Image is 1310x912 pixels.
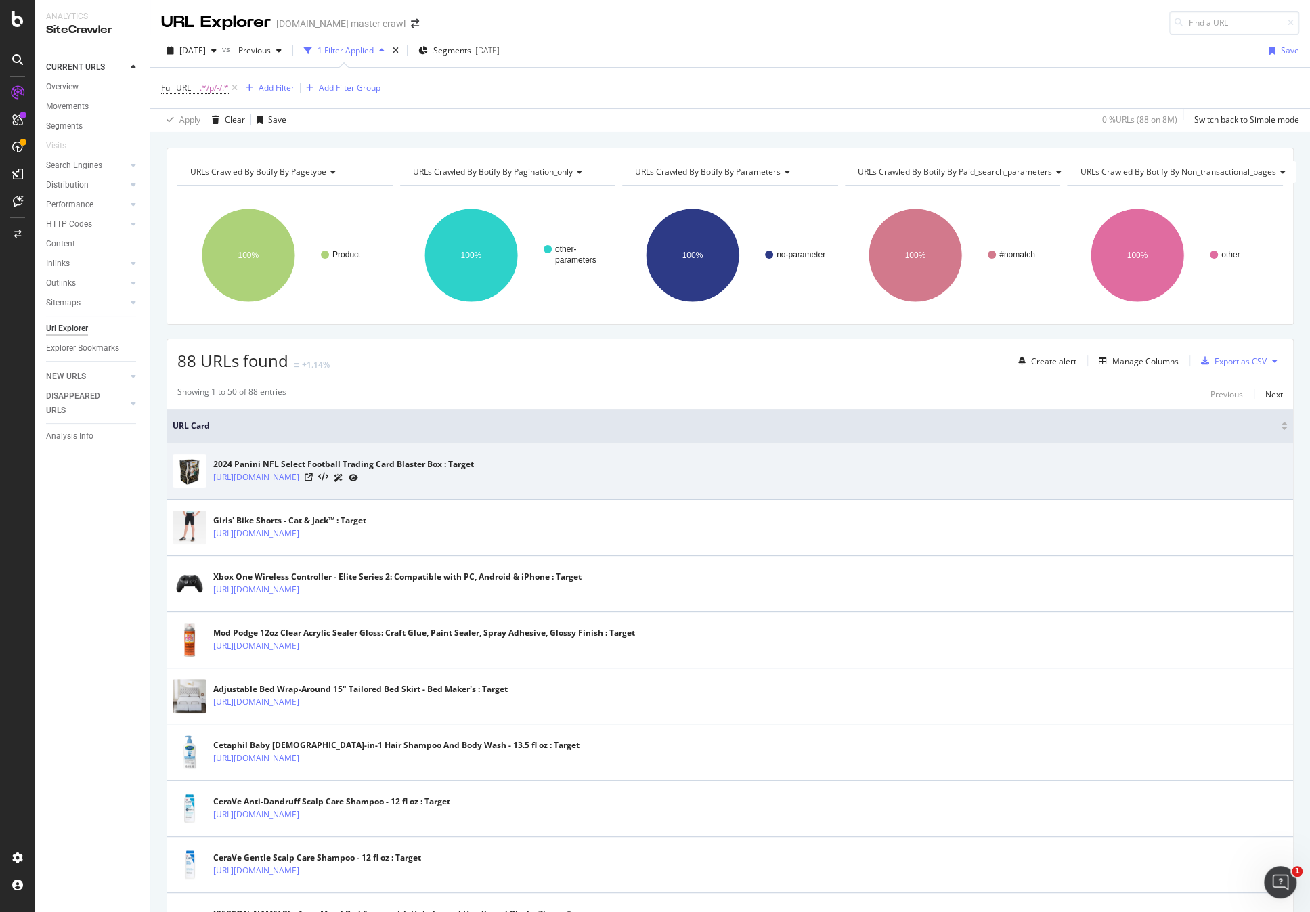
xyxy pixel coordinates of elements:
h4: URLs Crawled By Botify By non_transactional_pages [1077,161,1296,183]
svg: A chart. [400,196,616,314]
div: Analysis Info [46,429,93,443]
a: HTTP Codes [46,217,127,232]
div: Sitemaps [46,296,81,310]
text: other- [555,244,576,254]
h4: URLs Crawled By Botify By paid_search_parameters [855,161,1072,183]
text: 100% [238,251,259,260]
div: 2024 Panini NFL Select Football Trading Card Blaster Box : Target [213,458,474,471]
span: vs [222,43,233,55]
div: Clear [225,114,245,125]
text: 100% [460,251,481,260]
a: DISAPPEARED URLS [46,389,127,418]
div: URL Explorer [161,11,271,34]
a: Distribution [46,178,127,192]
text: 100% [904,251,925,260]
span: Segments [433,45,471,56]
a: Overview [46,80,140,94]
div: Cetaphil Baby [DEMOGRAPHIC_DATA]-in-1 Hair Shampoo And Body Wash - 13.5 fl oz : Target [213,739,580,752]
a: AI Url Details [334,471,343,485]
a: NEW URLS [46,370,127,384]
a: Inlinks [46,257,127,271]
button: Apply [161,109,200,131]
div: Previous [1210,389,1243,400]
a: Content [46,237,140,251]
a: [URL][DOMAIN_NAME] [213,752,299,765]
input: Find a URL [1169,11,1299,35]
div: Visits [46,139,66,153]
button: 1 Filter Applied [299,40,390,62]
a: Explorer Bookmarks [46,341,140,355]
div: Add Filter [259,82,294,93]
div: Manage Columns [1112,355,1179,367]
div: Search Engines [46,158,102,173]
a: [URL][DOMAIN_NAME] [213,471,299,484]
span: URLs Crawled By Botify By pagination_only [413,166,573,177]
div: Content [46,237,75,251]
a: URL Inspection [349,471,358,485]
text: parameters [555,255,596,265]
span: URLs Crawled By Botify By non_transactional_pages [1080,166,1275,177]
a: [URL][DOMAIN_NAME] [213,864,299,877]
a: CURRENT URLS [46,60,127,74]
button: Save [1264,40,1299,62]
div: times [390,44,401,58]
div: Mod Podge 12oz Clear Acrylic Sealer Gloss: Craft Glue, Paint Sealer, Spray Adhesive, Glossy Finis... [213,627,635,639]
div: Add Filter Group [319,82,380,93]
img: main image [173,735,206,769]
svg: A chart. [622,196,837,314]
svg: A chart. [845,196,1060,314]
div: +1.14% [302,359,330,370]
button: Manage Columns [1093,353,1179,369]
a: [URL][DOMAIN_NAME] [213,639,299,653]
span: URLs Crawled By Botify By parameters [635,166,781,177]
div: A chart. [177,196,393,314]
div: Girls' Bike Shorts - Cat & Jack™ : Target [213,515,366,527]
a: Visit Online Page [305,473,313,481]
button: Switch back to Simple mode [1189,109,1299,131]
span: URLs Crawled By Botify By pagetype [190,166,326,177]
span: URL Card [173,420,1278,432]
div: Segments [46,119,83,133]
a: Segments [46,119,140,133]
div: Distribution [46,178,89,192]
div: Export as CSV [1215,355,1267,367]
button: Segments[DATE] [413,40,505,62]
div: Movements [46,100,89,114]
div: Analytics [46,11,139,22]
iframe: Intercom live chat [1264,866,1296,898]
div: HTTP Codes [46,217,92,232]
a: Visits [46,139,80,153]
h4: URLs Crawled By Botify By pagination_only [410,161,604,183]
div: Xbox One Wireless Controller - Elite Series 2: Compatible with PC, Android & iPhone : Target [213,571,582,583]
div: Save [1281,45,1299,56]
div: Save [268,114,286,125]
a: [URL][DOMAIN_NAME] [213,527,299,540]
button: Clear [206,109,245,131]
text: #nomatch [999,250,1035,259]
span: Full URL [161,82,191,93]
span: 2025 Sep. 29th [179,45,206,56]
div: Adjustable Bed Wrap-Around 15" Tailored Bed Skirt - Bed Maker's : Target [213,683,508,695]
h4: URLs Crawled By Botify By pagetype [188,161,381,183]
div: Next [1265,389,1283,400]
h4: URLs Crawled By Botify By parameters [632,161,826,183]
div: CeraVe Gentle Scalp Care Shampoo - 12 fl oz : Target [213,852,421,864]
text: Product [332,250,361,259]
a: Url Explorer [46,322,140,336]
div: [DATE] [475,45,500,56]
div: A chart. [1067,196,1282,314]
span: 88 URLs found [177,349,288,372]
button: Save [251,109,286,131]
span: Previous [233,45,271,56]
span: URLs Crawled By Botify By paid_search_parameters [858,166,1052,177]
img: main image [173,848,206,882]
span: = [193,82,198,93]
img: Equal [294,363,299,367]
div: arrow-right-arrow-left [411,19,419,28]
div: DISAPPEARED URLS [46,389,114,418]
a: Analysis Info [46,429,140,443]
div: CeraVe Anti-Dandruff Scalp Care Shampoo - 12 fl oz : Target [213,796,450,808]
